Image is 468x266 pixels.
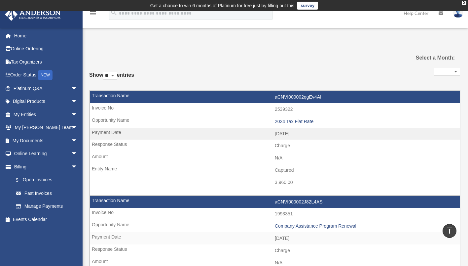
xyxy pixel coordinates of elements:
a: $Open Invoices [9,173,88,187]
a: My Entitiesarrow_drop_down [5,108,88,121]
td: Charge [90,244,460,257]
a: vertical_align_top [443,224,456,238]
td: Charge [90,140,460,152]
img: Anderson Advisors Platinum Portal [3,8,63,21]
a: survey [297,2,318,10]
td: 2539322 [90,103,460,116]
i: menu [89,9,97,17]
span: arrow_drop_down [71,95,84,109]
a: Billingarrow_drop_down [5,160,88,173]
td: 3,960.00 [90,176,460,189]
td: [DATE] [90,128,460,140]
a: Manage Payments [9,200,88,213]
a: Tax Organizers [5,55,88,68]
div: Company Assistance Program Renewal [275,223,456,229]
a: Online Learningarrow_drop_down [5,147,88,160]
div: close [462,1,466,5]
label: Select a Month: [403,53,455,63]
span: arrow_drop_down [71,160,84,174]
span: arrow_drop_down [71,82,84,95]
a: My Documentsarrow_drop_down [5,134,88,147]
td: 1993351 [90,208,460,220]
a: Past Invoices [9,187,84,200]
span: arrow_drop_down [71,121,84,135]
a: Digital Productsarrow_drop_down [5,95,88,108]
span: arrow_drop_down [71,108,84,121]
a: Home [5,29,88,42]
a: My [PERSON_NAME] Teamarrow_drop_down [5,121,88,134]
a: Events Calendar [5,213,88,226]
a: menu [89,12,97,17]
td: aCNVI000002J82L4AS [90,196,460,208]
select: Showentries [103,72,117,80]
a: Online Ordering [5,42,88,56]
span: arrow_drop_down [71,147,84,161]
a: Order StatusNEW [5,68,88,82]
td: N/A [90,152,460,164]
i: vertical_align_top [446,227,453,235]
td: [DATE] [90,232,460,245]
div: 2024 Tax Flat Rate [275,119,456,124]
div: Get a chance to win 6 months of Platinum for free just by filling out this [150,2,295,10]
img: User Pic [453,8,463,18]
span: $ [19,176,23,184]
label: Show entries [89,70,134,86]
a: Platinum Q&Aarrow_drop_down [5,82,88,95]
td: Captured [90,164,460,177]
i: search [110,9,118,16]
span: arrow_drop_down [71,134,84,148]
td: aCNVI000002qgEv4AI [90,91,460,104]
div: NEW [38,70,53,80]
